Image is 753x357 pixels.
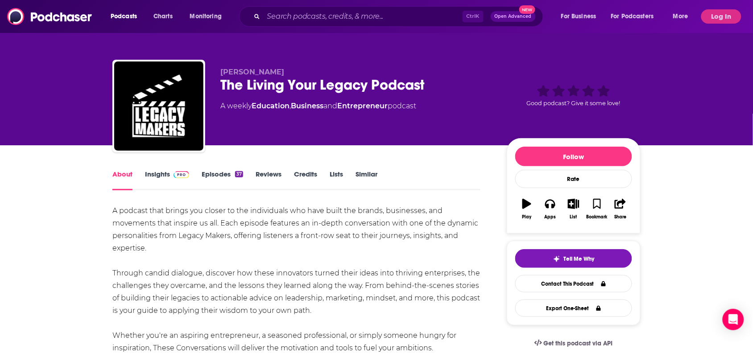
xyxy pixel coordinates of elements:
[605,9,667,24] button: open menu
[515,249,632,268] button: tell me why sparkleTell Me Why
[291,102,323,110] a: Business
[290,102,291,110] span: ,
[148,9,178,24] a: Charts
[522,214,532,220] div: Play
[585,193,608,225] button: Bookmark
[611,10,654,23] span: For Podcasters
[463,11,484,22] span: Ctrl K
[112,170,132,190] a: About
[104,9,149,24] button: open menu
[220,68,284,76] span: [PERSON_NAME]
[145,170,189,190] a: InsightsPodchaser Pro
[256,170,281,190] a: Reviews
[294,170,317,190] a: Credits
[184,9,233,24] button: open menu
[174,171,189,178] img: Podchaser Pro
[153,10,173,23] span: Charts
[264,9,463,24] input: Search podcasts, credits, & more...
[553,255,560,263] img: tell me why sparkle
[570,214,577,220] div: List
[519,5,535,14] span: New
[562,193,585,225] button: List
[507,68,641,123] div: Good podcast? Give it some love!
[527,100,621,107] span: Good podcast? Give it some love!
[190,10,222,23] span: Monitoring
[515,147,632,166] button: Follow
[323,102,337,110] span: and
[114,62,203,151] img: The Living Your Legacy Podcast
[248,6,552,27] div: Search podcasts, credits, & more...
[235,171,243,177] div: 37
[202,170,243,190] a: Episodes37
[673,10,688,23] span: More
[7,8,93,25] img: Podchaser - Follow, Share and Rate Podcasts
[544,340,613,347] span: Get this podcast via API
[515,300,632,317] button: Export One-Sheet
[337,102,388,110] a: Entrepreneur
[515,170,632,188] div: Rate
[701,9,741,24] button: Log In
[356,170,377,190] a: Similar
[491,11,536,22] button: Open AdvancedNew
[330,170,343,190] a: Lists
[561,10,596,23] span: For Business
[495,14,532,19] span: Open Advanced
[252,102,290,110] a: Education
[609,193,632,225] button: Share
[515,193,538,225] button: Play
[515,275,632,292] a: Contact This Podcast
[587,214,608,220] div: Bookmark
[538,193,562,225] button: Apps
[555,9,608,24] button: open menu
[614,214,626,220] div: Share
[220,101,416,111] div: A weekly podcast
[667,9,699,24] button: open menu
[527,332,620,354] a: Get this podcast via API
[111,10,137,23] span: Podcasts
[723,309,744,330] div: Open Intercom Messenger
[545,214,556,220] div: Apps
[564,255,595,263] span: Tell Me Why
